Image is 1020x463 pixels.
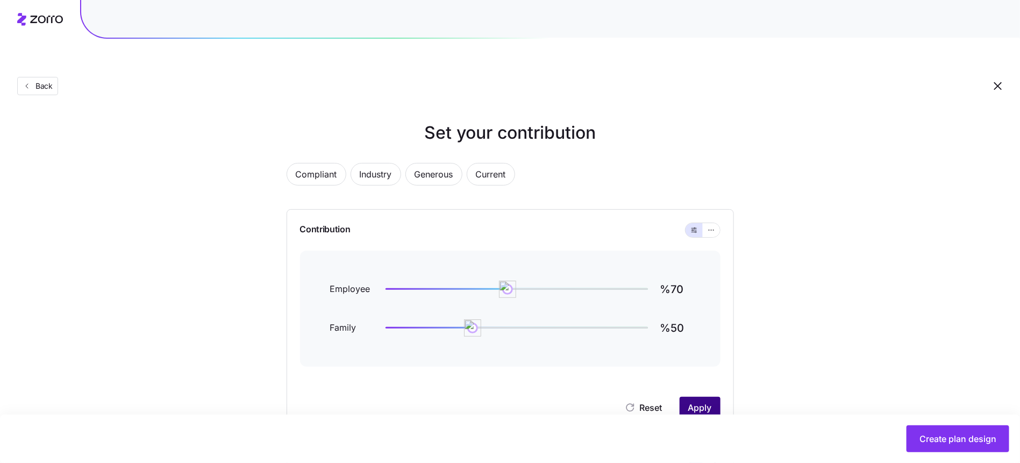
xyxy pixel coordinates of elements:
img: ai-icon.png [499,281,516,298]
span: Create plan design [919,432,996,445]
span: Contribution [300,223,351,238]
span: Generous [415,163,453,185]
button: Industry [351,163,401,186]
img: ai-icon.png [464,319,481,337]
h1: Set your contribution [244,120,777,146]
span: Current [476,163,506,185]
span: Employee [330,282,373,296]
span: Family [330,321,373,334]
span: Reset [640,401,662,414]
span: Compliant [296,163,337,185]
button: Compliant [287,163,346,186]
button: Generous [405,163,462,186]
button: Create plan design [907,425,1009,452]
span: Back [31,81,53,91]
button: Back [17,77,58,95]
button: Apply [680,397,721,418]
span: Industry [360,163,392,185]
button: Current [467,163,515,186]
button: Reset [616,397,671,418]
span: Apply [688,401,712,414]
